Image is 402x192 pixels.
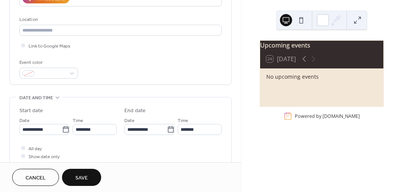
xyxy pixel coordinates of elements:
[178,117,188,125] span: Time
[19,16,220,24] div: Location
[323,113,360,119] a: [DOMAIN_NAME]
[19,94,53,102] span: Date and time
[62,169,101,186] button: Save
[266,73,377,80] div: No upcoming events
[25,174,46,182] span: Cancel
[29,42,70,50] span: Link to Google Maps
[124,117,135,125] span: Date
[29,145,42,153] span: All day
[75,174,88,182] span: Save
[73,117,83,125] span: Time
[29,153,60,161] span: Show date only
[19,117,30,125] span: Date
[295,113,360,119] div: Powered by
[124,107,146,115] div: End date
[19,59,76,67] div: Event color
[19,107,43,115] div: Start date
[260,41,383,50] div: Upcoming events
[29,161,57,169] span: Hide end time
[12,169,59,186] button: Cancel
